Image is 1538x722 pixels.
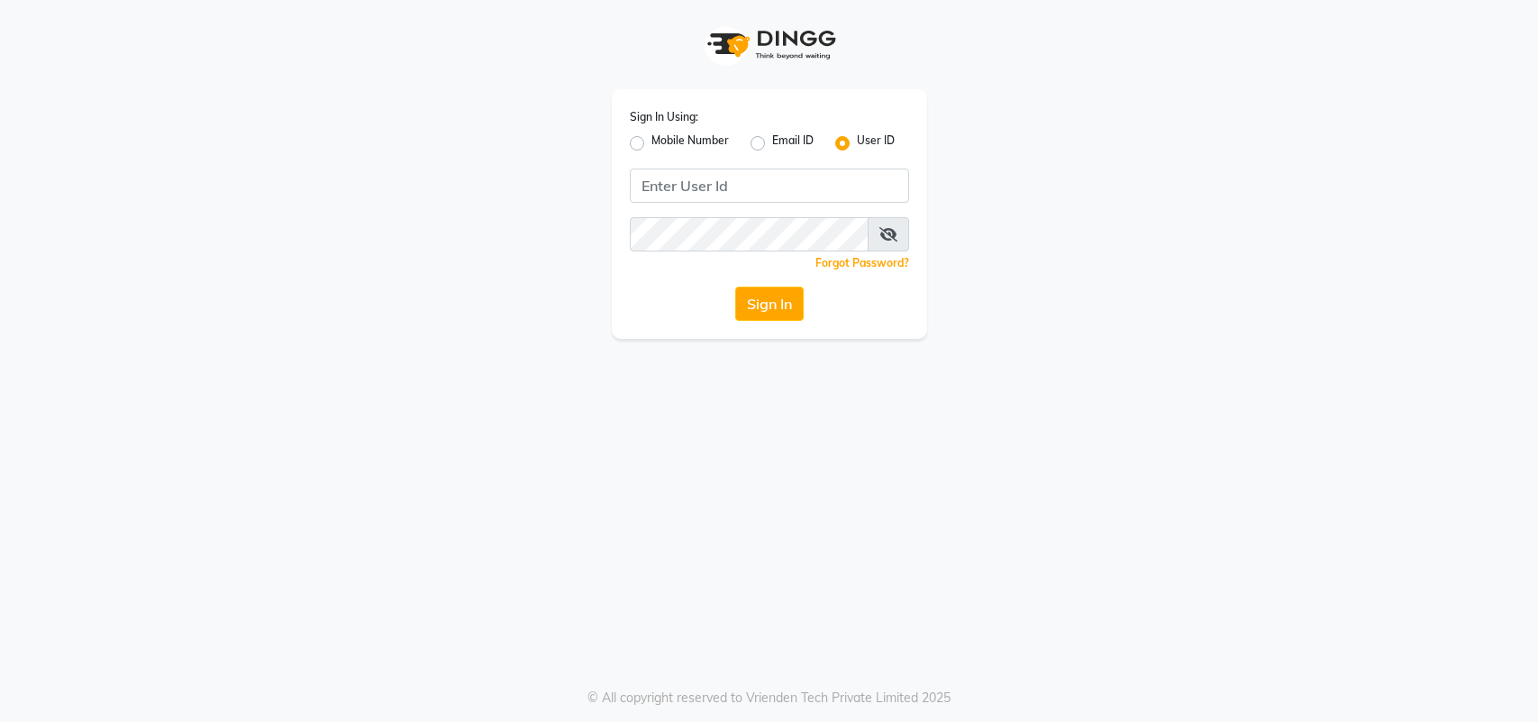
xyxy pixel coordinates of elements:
input: Username [630,169,909,203]
a: Forgot Password? [815,256,909,270]
label: Sign In Using: [630,109,698,125]
img: logo1.svg [697,18,842,71]
label: Email ID [772,133,814,154]
label: Mobile Number [651,133,729,154]
label: User ID [857,133,895,154]
input: Username [630,217,869,251]
button: Sign In [735,287,804,321]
